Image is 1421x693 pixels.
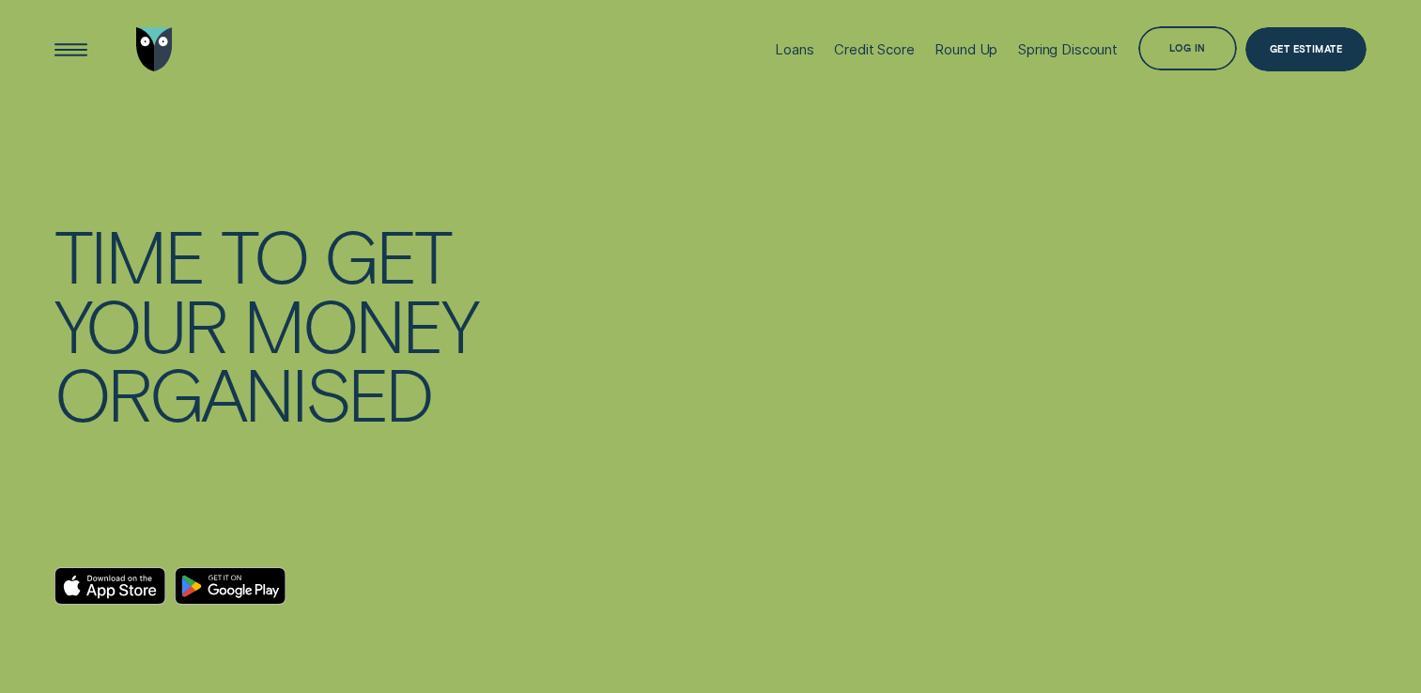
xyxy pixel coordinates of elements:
[1018,41,1118,58] div: Spring Discount
[54,567,166,605] a: Download on the App Store
[175,567,286,605] a: Android App on Google Play
[1245,27,1367,71] a: Get Estimate
[136,27,173,71] img: Wisr
[1138,26,1237,70] button: Log in
[934,41,997,58] div: Round Up
[775,41,813,58] div: Loans
[49,27,93,71] button: Open Menu
[54,221,482,427] h4: TIME TO GET YOUR MONEY ORGANISED
[834,41,914,58] div: Credit Score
